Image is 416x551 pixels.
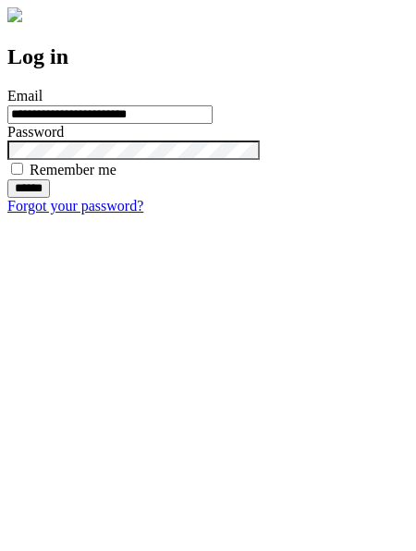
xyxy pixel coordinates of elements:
[30,162,116,178] label: Remember me
[7,198,143,214] a: Forgot your password?
[7,124,64,140] label: Password
[7,7,22,22] img: logo-4e3dc11c47720685a147b03b5a06dd966a58ff35d612b21f08c02c0306f2b779.png
[7,88,43,104] label: Email
[7,44,409,69] h2: Log in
